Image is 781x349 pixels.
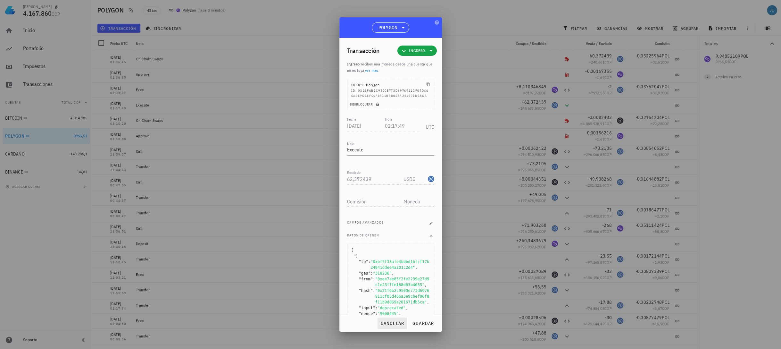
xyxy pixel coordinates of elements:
span: guardar [412,320,434,326]
span: "from" [359,276,375,288]
span: Datos de origen [347,233,379,239]
span: Campos avanzados [347,220,384,226]
span: POLYGON [378,24,398,31]
span: , [425,283,427,287]
span: : [368,260,370,264]
p: : [347,61,434,74]
div: USDC-icon [428,176,434,182]
label: Nota [347,141,354,146]
span: , [392,271,394,276]
span: cancelar [380,320,404,326]
span: , [406,306,408,310]
span: "0xbf5f38afe4bdbd1bfcf17b24041ddee4a201c2d4" [370,260,429,270]
label: Fecha [347,117,356,122]
input: Moneda [403,174,427,184]
div: Transacción [347,46,380,56]
span: "gas" [359,270,373,276]
span: : [375,311,378,316]
span: : [375,306,378,310]
span: { [355,254,357,258]
span: "deprecated" [378,306,406,310]
span: Ingreso [409,47,425,54]
span: "hash" [359,288,375,305]
a: ver más [365,68,378,73]
button: guardar [410,318,437,329]
span: "0xee7ae85f2fe2239e27d9c1e23fffe168d63b4055" [375,277,429,287]
label: Recibido [347,170,361,175]
span: "318236" [373,271,392,276]
label: Hora [385,117,392,122]
div: Polygon [351,82,379,88]
span: Desbloquear [350,102,381,106]
span: Fuente: [351,83,366,87]
span: "9008445" [378,311,399,316]
input: Moneda [403,196,433,207]
span: : [373,277,375,281]
button: cancelar [378,318,407,329]
div: UTC [423,117,434,133]
span: "nonce" [359,311,378,317]
span: "to" [359,259,371,270]
span: : [370,271,373,276]
span: , [399,311,401,316]
span: , [427,300,429,304]
span: : [373,288,375,293]
span: recibes una moneda desde una cuenta que no es tuya, . [347,62,433,73]
span: "input" [359,305,378,311]
span: "0x21f6b2c9500e773d6976911cf05d466a3e9cbef06f8f11b9d869a281671db5ca" [375,288,429,304]
span: Ingreso [347,62,360,66]
span: , [415,265,417,270]
button: Desbloquear [347,101,384,107]
div: ID: 0x21f6b2c9500e773d6976911cf05d466a3e9cbef06f8f11b9d869a281671db5ca [351,88,430,98]
span: [ [351,248,353,252]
